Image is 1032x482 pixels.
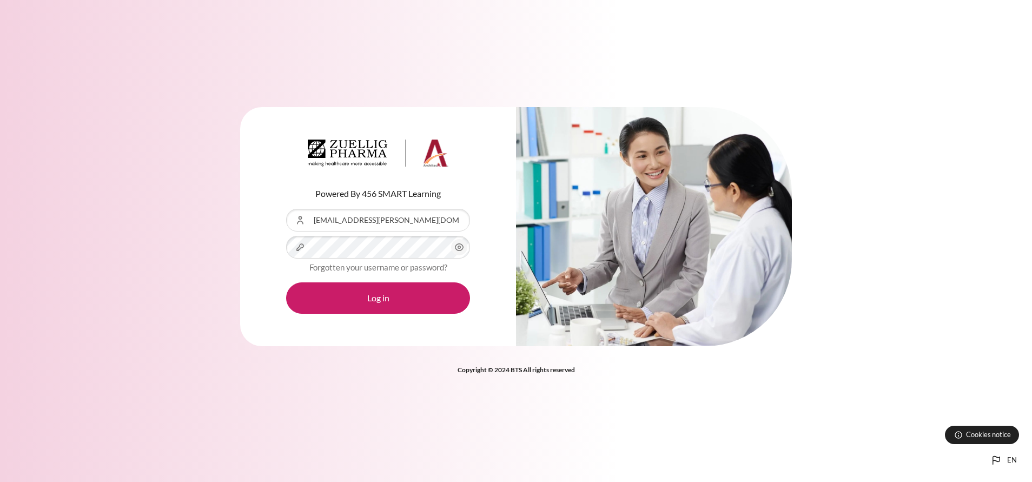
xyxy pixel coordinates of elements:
[286,282,470,314] button: Log in
[1007,455,1017,466] span: en
[308,140,448,167] img: Architeck
[458,366,575,374] strong: Copyright © 2024 BTS All rights reserved
[308,140,448,171] a: Architeck
[286,187,470,200] p: Powered By 456 SMART Learning
[945,426,1019,444] button: Cookies notice
[309,262,447,272] a: Forgotten your username or password?
[966,430,1011,440] span: Cookies notice
[286,209,470,232] input: Username or Email Address
[985,450,1021,471] button: Languages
